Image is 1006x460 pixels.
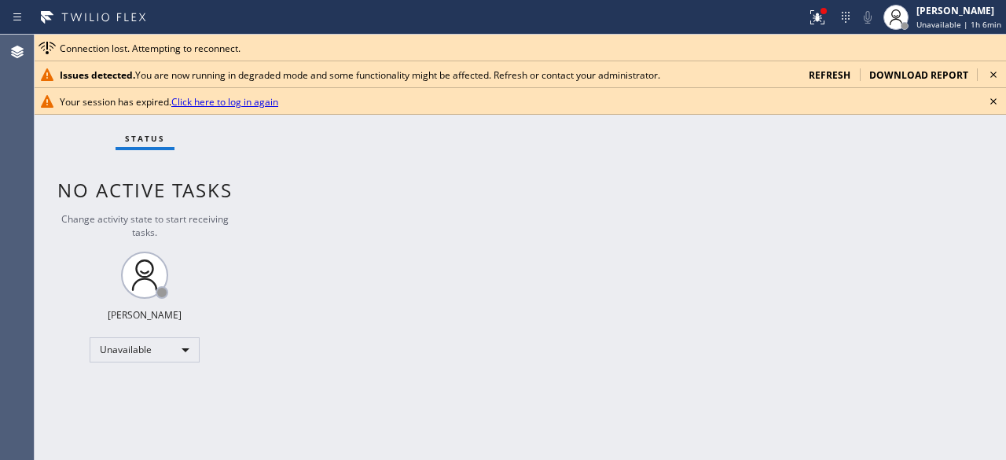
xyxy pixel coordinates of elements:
div: [PERSON_NAME] [916,4,1001,17]
a: Click here to log in again [171,95,278,109]
span: Unavailable | 1h 6min [916,19,1001,30]
button: Mute [857,6,879,28]
span: Status [125,133,165,144]
span: download report [869,68,968,82]
span: Connection lost. Attempting to reconnect. [60,42,240,55]
div: You are now running in degraded mode and some functionality might be affected. Refresh or contact... [60,68,796,82]
div: Unavailable [90,337,200,362]
b: Issues detected. [60,68,135,82]
span: refresh [809,68,850,82]
span: Your session has expired. [60,95,278,109]
div: [PERSON_NAME] [108,308,182,322]
span: Change activity state to start receiving tasks. [61,212,229,239]
span: No active tasks [57,177,233,203]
